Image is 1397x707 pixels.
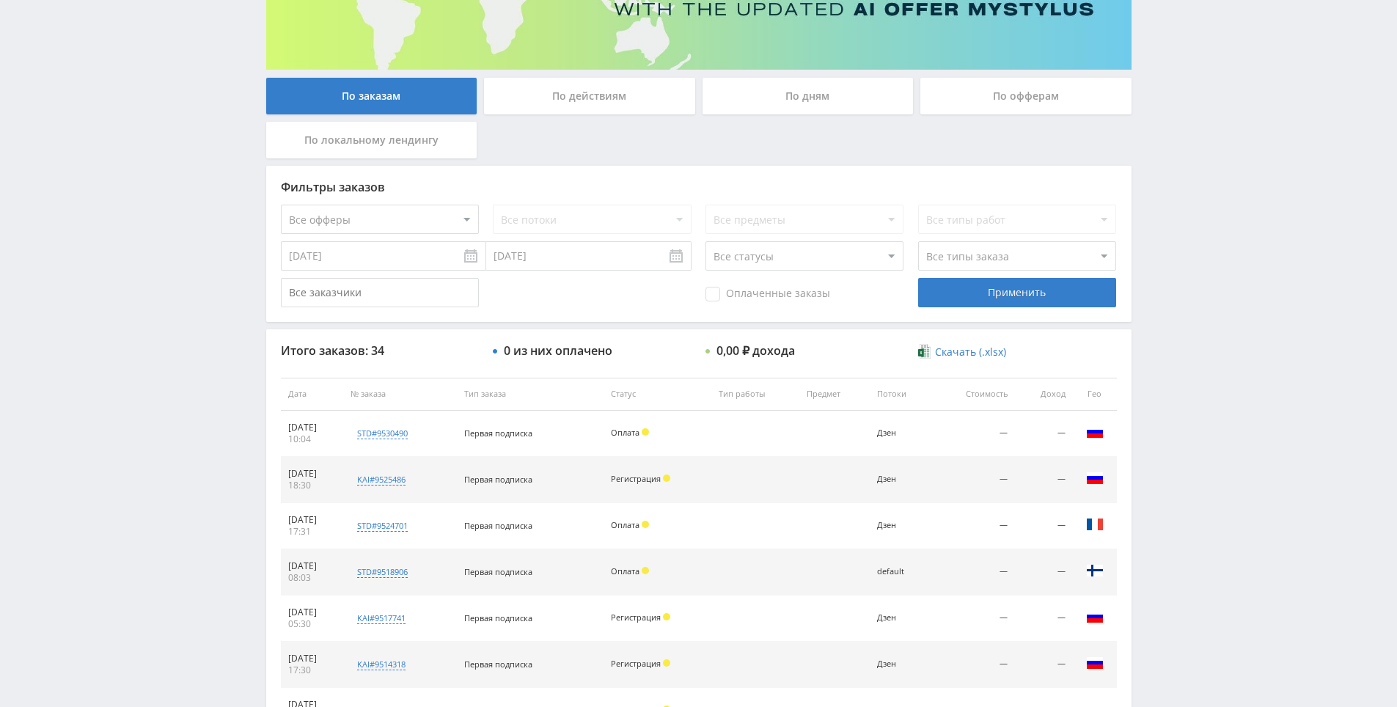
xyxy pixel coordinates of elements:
img: rus.png [1086,608,1104,626]
span: Первая подписка [464,612,532,623]
div: Итого заказов: 34 [281,344,479,357]
span: Первая подписка [464,520,532,531]
div: kai#9525486 [357,474,406,486]
div: По действиям [484,78,695,114]
th: Потоки [870,378,934,411]
td: — [934,642,1016,688]
th: Тип заказа [457,378,604,411]
div: Применить [918,278,1116,307]
span: Первая подписка [464,659,532,670]
span: Холд [663,659,670,667]
img: rus.png [1086,423,1104,441]
div: По локальному лендингу [266,122,477,158]
div: 05:30 [288,618,337,630]
div: По дням [703,78,914,114]
img: rus.png [1086,654,1104,672]
span: Регистрация [611,612,661,623]
div: std#9530490 [357,428,408,439]
span: Первая подписка [464,566,532,577]
div: Дзен [877,613,926,623]
span: Холд [663,475,670,482]
div: 10:04 [288,433,337,445]
th: Дата [281,378,344,411]
img: xlsx [918,344,931,359]
td: — [1015,411,1072,457]
div: 17:31 [288,526,337,538]
input: Все заказчики [281,278,479,307]
span: Холд [642,521,649,528]
div: Дзен [877,428,926,438]
img: rus.png [1086,469,1104,487]
span: Холд [642,567,649,574]
span: Оплата [611,565,639,576]
div: default [877,567,926,576]
div: std#9518906 [357,566,408,578]
td: — [1015,642,1072,688]
img: fra.png [1086,516,1104,533]
td: — [934,457,1016,503]
td: — [1015,503,1072,549]
th: № заказа [343,378,457,411]
div: 18:30 [288,480,337,491]
div: [DATE] [288,514,337,526]
div: 0 из них оплачено [504,344,612,357]
td: — [934,596,1016,642]
th: Гео [1073,378,1117,411]
th: Предмет [799,378,870,411]
span: Оплата [611,427,639,438]
span: Первая подписка [464,428,532,439]
div: kai#9514318 [357,659,406,670]
span: Регистрация [611,658,661,669]
div: [DATE] [288,422,337,433]
div: 08:03 [288,572,337,584]
th: Тип работы [711,378,799,411]
span: Первая подписка [464,474,532,485]
td: — [1015,596,1072,642]
td: — [934,411,1016,457]
th: Стоимость [934,378,1016,411]
div: [DATE] [288,560,337,572]
th: Статус [604,378,711,411]
span: Оплаченные заказы [705,287,830,301]
td: — [934,503,1016,549]
a: Скачать (.xlsx) [918,345,1006,359]
td: — [1015,549,1072,596]
div: [DATE] [288,607,337,618]
span: Скачать (.xlsx) [935,346,1006,358]
div: Фильтры заказов [281,180,1117,194]
img: fin.png [1086,562,1104,579]
span: Холд [663,613,670,620]
div: kai#9517741 [357,612,406,624]
td: — [934,549,1016,596]
div: 17:30 [288,664,337,676]
div: std#9524701 [357,520,408,532]
td: — [1015,457,1072,503]
div: По заказам [266,78,477,114]
div: [DATE] [288,653,337,664]
div: [DATE] [288,468,337,480]
div: Дзен [877,475,926,484]
div: Дзен [877,659,926,669]
span: Холд [642,428,649,436]
span: Регистрация [611,473,661,484]
span: Оплата [611,519,639,530]
th: Доход [1015,378,1072,411]
div: По офферам [920,78,1132,114]
div: Дзен [877,521,926,530]
div: 0,00 ₽ дохода [716,344,795,357]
